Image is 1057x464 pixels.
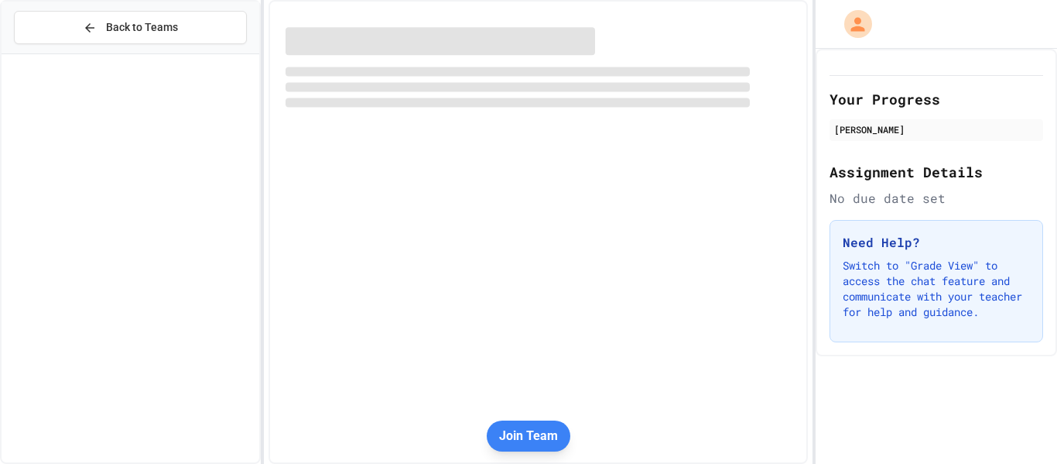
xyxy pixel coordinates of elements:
[830,189,1043,208] div: No due date set
[14,11,247,44] button: Back to Teams
[487,421,570,452] button: Join Team
[843,233,1030,252] h3: Need Help?
[843,258,1030,320] p: Switch to "Grade View" to access the chat feature and communicate with your teacher for help and ...
[106,19,178,36] span: Back to Teams
[830,161,1043,183] h2: Assignment Details
[992,402,1042,449] iframe: chat widget
[828,6,876,42] div: My Account
[929,335,1042,400] iframe: chat widget
[830,88,1043,110] h2: Your Progress
[834,122,1038,136] div: [PERSON_NAME]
